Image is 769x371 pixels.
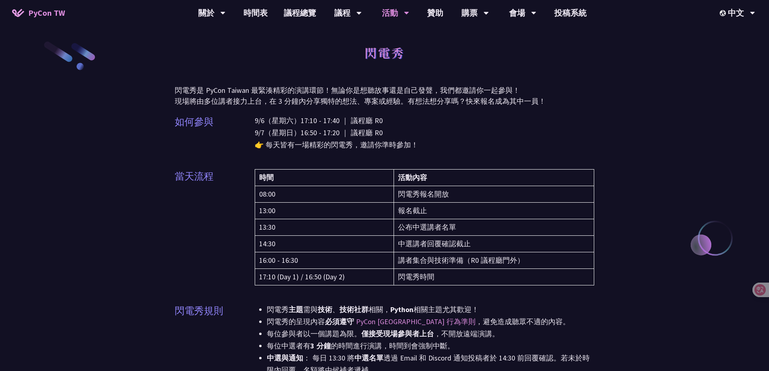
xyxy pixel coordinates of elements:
[255,219,394,236] td: 13:30
[390,305,413,314] strong: Python
[394,186,594,203] td: 閃電秀報名開放
[4,3,73,23] a: PyCon TW
[325,317,354,326] strong: 必須遵守
[394,252,594,269] td: 講者集合與技術準備（R0 議程廳門外）
[28,7,65,19] span: PyCon TW
[267,340,595,352] li: 每位中選者有 的時間進行演講，時間到會強制中斷。
[175,115,214,129] p: 如何參與
[354,353,383,363] strong: 中選名單
[394,170,594,186] th: 活動內容
[12,9,24,17] img: Home icon of PyCon TW 2025
[394,219,594,236] td: 公布中選講者名單
[175,85,595,107] p: 閃電秀是 PyCon Taiwan 最緊湊精彩的演講環節！無論你是想聽故事還是自己發聲，我們都邀請你一起參與！ 現場將由多位講者接力上台，在 3 分鐘內分享獨特的想法、專案或經驗。有想法想分享嗎...
[361,329,434,338] strong: 僅接受現場參與者上台
[255,236,394,252] td: 14:30
[394,203,594,219] td: 報名截止
[339,305,369,314] strong: 技術社群
[318,305,332,314] strong: 技術
[255,170,394,186] th: 時間
[720,10,728,16] img: Locale Icon
[267,353,303,363] strong: 中選與通知
[394,236,594,252] td: 中選講者回覆確認截止
[175,169,214,184] p: 當天流程
[255,269,394,285] td: 17:10 (Day 1) / 16:50 (Day 2)
[310,341,331,350] strong: 3 分鐘
[255,252,394,269] td: 16:00 - 16:30
[267,304,595,316] li: 閃電秀 需與 、 相關， 相關主題尤其歡迎！
[267,316,595,328] li: 閃電秀的呈現內容 ，避免造成聽眾不適的內容。
[255,186,394,203] td: 08:00
[365,40,404,65] h1: 閃電秀
[356,317,476,326] a: PyCon [GEOGRAPHIC_DATA] 行為準則
[175,304,223,318] p: 閃電秀規則
[267,328,595,340] li: 每位參與者以一個講題為限。 ，不開放遠端演講。
[255,115,595,151] p: 9/6（星期六）17:10 - 17:40 ｜ 議程廳 R0 9/7（星期日）16:50 - 17:20 ｜ 議程廳 R0 👉 每天皆有一場精彩的閃電秀，邀請你準時參加！
[394,269,594,285] td: 閃電秀時間
[255,203,394,219] td: 13:00
[289,305,303,314] strong: 主題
